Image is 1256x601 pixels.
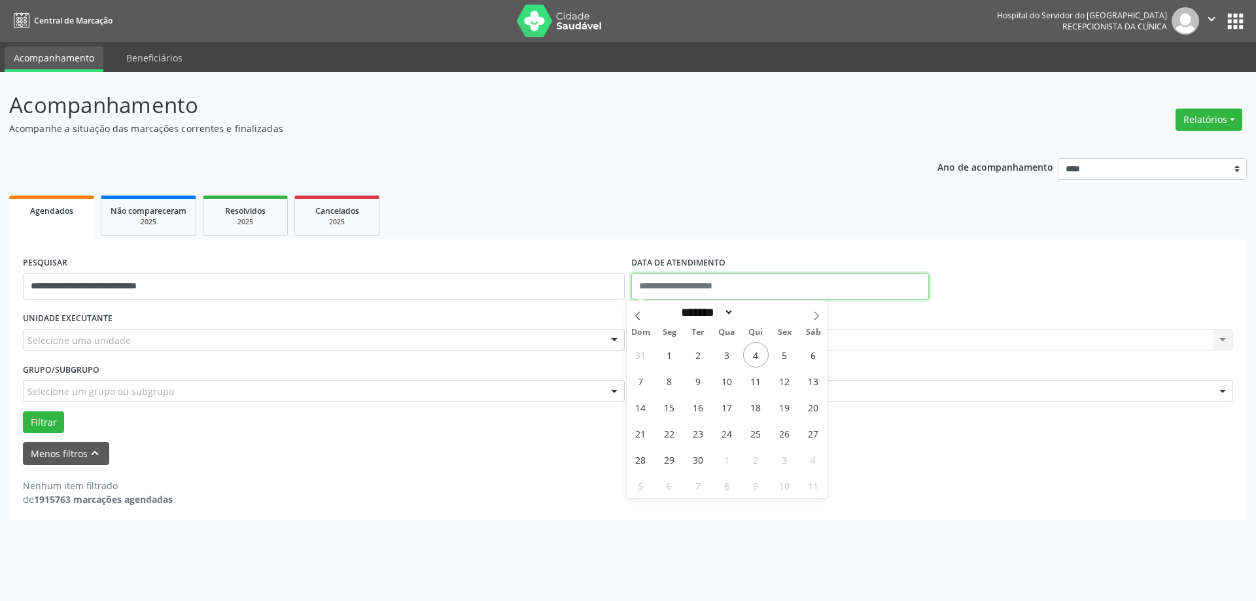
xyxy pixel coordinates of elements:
span: Selecione um grupo ou subgrupo [27,385,174,398]
strong: 1915763 marcações agendadas [34,493,173,506]
span: Outubro 9, 2025 [743,473,769,498]
span: Outubro 2, 2025 [743,447,769,472]
label: UNIDADE EXECUTANTE [23,309,113,329]
span: Setembro 6, 2025 [801,342,826,368]
span: Setembro 15, 2025 [657,394,682,420]
div: de [23,492,173,506]
div: 2025 [111,217,186,227]
select: Month [677,305,735,319]
span: Setembro 13, 2025 [801,368,826,394]
span: Setembro 24, 2025 [714,421,740,446]
p: Ano de acompanhamento [937,158,1053,175]
label: DATA DE ATENDIMENTO [631,253,725,273]
span: Recepcionista da clínica [1062,21,1167,32]
span: Qua [712,328,741,337]
span: Setembro 2, 2025 [686,342,711,368]
button: Relatórios [1176,109,1242,131]
span: Setembro 23, 2025 [686,421,711,446]
span: Setembro 17, 2025 [714,394,740,420]
span: Resolvidos [225,205,266,216]
span: Ter [684,328,712,337]
p: Acompanhamento [9,89,875,122]
span: Não compareceram [111,205,186,216]
a: Beneficiários [117,46,192,69]
a: Central de Marcação [9,10,113,31]
span: Setembro 21, 2025 [628,421,654,446]
button:  [1199,7,1224,35]
div: 2025 [304,217,370,227]
img: img [1172,7,1199,35]
div: Nenhum item filtrado [23,479,173,492]
span: Agosto 31, 2025 [628,342,654,368]
span: Setembro 10, 2025 [714,368,740,394]
span: Setembro 7, 2025 [628,368,654,394]
span: Setembro 5, 2025 [772,342,797,368]
span: Setembro 22, 2025 [657,421,682,446]
span: Qui [741,328,770,337]
span: Setembro 26, 2025 [772,421,797,446]
span: Setembro 20, 2025 [801,394,826,420]
button: Filtrar [23,411,64,434]
i: keyboard_arrow_up [88,446,102,460]
span: Outubro 10, 2025 [772,473,797,498]
span: Setembro 30, 2025 [686,447,711,472]
span: Setembro 18, 2025 [743,394,769,420]
span: Setembro 28, 2025 [628,447,654,472]
label: PESQUISAR [23,253,67,273]
span: Setembro 8, 2025 [657,368,682,394]
span: Setembro 25, 2025 [743,421,769,446]
input: Year [734,305,777,319]
div: 2025 [213,217,278,227]
a: Acompanhamento [5,46,103,72]
span: Sex [770,328,799,337]
span: Outubro 5, 2025 [628,473,654,498]
span: Dom [627,328,655,337]
p: Acompanhe a situação das marcações correntes e finalizadas [9,122,875,135]
span: Outubro 6, 2025 [657,473,682,498]
span: Setembro 19, 2025 [772,394,797,420]
span: Agendados [30,205,73,216]
span: Seg [655,328,684,337]
span: Setembro 4, 2025 [743,342,769,368]
span: Setembro 29, 2025 [657,447,682,472]
span: Sáb [799,328,828,337]
span: Outubro 11, 2025 [801,473,826,498]
span: Setembro 1, 2025 [657,342,682,368]
label: Grupo/Subgrupo [23,360,99,380]
span: Setembro 3, 2025 [714,342,740,368]
span: Outubro 1, 2025 [714,447,740,472]
span: Cancelados [315,205,359,216]
span: Outubro 3, 2025 [772,447,797,472]
span: Outubro 4, 2025 [801,447,826,472]
span: Setembro 14, 2025 [628,394,654,420]
span: Setembro 12, 2025 [772,368,797,394]
i:  [1204,12,1219,26]
span: Setembro 9, 2025 [686,368,711,394]
span: Setembro 27, 2025 [801,421,826,446]
span: Central de Marcação [34,15,113,26]
span: Setembro 16, 2025 [686,394,711,420]
button: apps [1224,10,1247,33]
span: Outubro 8, 2025 [714,473,740,498]
button: Menos filtroskeyboard_arrow_up [23,442,109,465]
span: Selecione uma unidade [27,334,131,347]
span: Setembro 11, 2025 [743,368,769,394]
div: Hospital do Servidor do [GEOGRAPHIC_DATA] [997,10,1167,21]
span: Outubro 7, 2025 [686,473,711,498]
